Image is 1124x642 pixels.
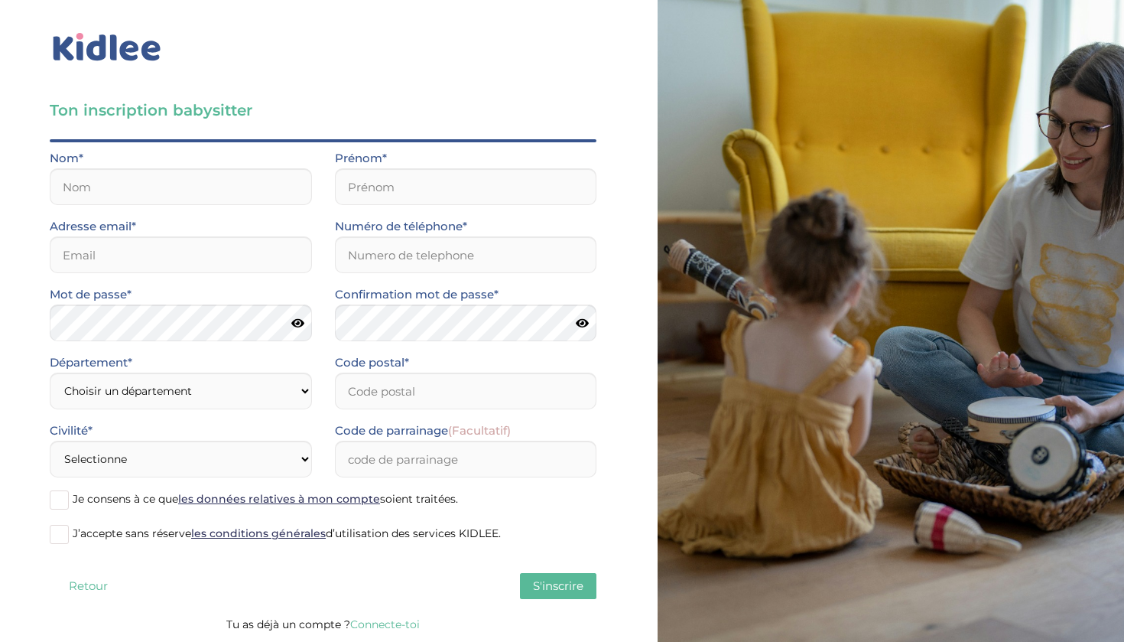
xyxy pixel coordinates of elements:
[335,148,387,168] label: Prénom*
[50,285,132,305] label: Mot de passe*
[335,168,597,205] input: Prénom
[178,492,380,506] a: les données relatives à mon compte
[448,423,511,438] span: (Facultatif)
[50,614,596,634] p: Tu as déjà un compte ?
[335,217,467,236] label: Numéro de téléphone*
[50,99,596,121] h3: Ton inscription babysitter
[335,285,499,305] label: Confirmation mot de passe*
[191,526,326,540] a: les conditions générales
[50,217,136,236] label: Adresse email*
[335,421,511,441] label: Code de parrainage
[50,30,164,65] img: logo_kidlee_bleu
[335,236,597,273] input: Numero de telephone
[50,573,126,599] button: Retour
[335,441,597,477] input: code de parrainage
[350,618,420,631] a: Connecte-toi
[50,353,132,373] label: Département*
[533,578,583,593] span: S'inscrire
[73,492,458,506] span: Je consens à ce que soient traitées.
[335,373,597,409] input: Code postal
[50,421,93,441] label: Civilité*
[335,353,409,373] label: Code postal*
[50,168,312,205] input: Nom
[520,573,596,599] button: S'inscrire
[73,526,501,540] span: J’accepte sans réserve d’utilisation des services KIDLEE.
[50,236,312,273] input: Email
